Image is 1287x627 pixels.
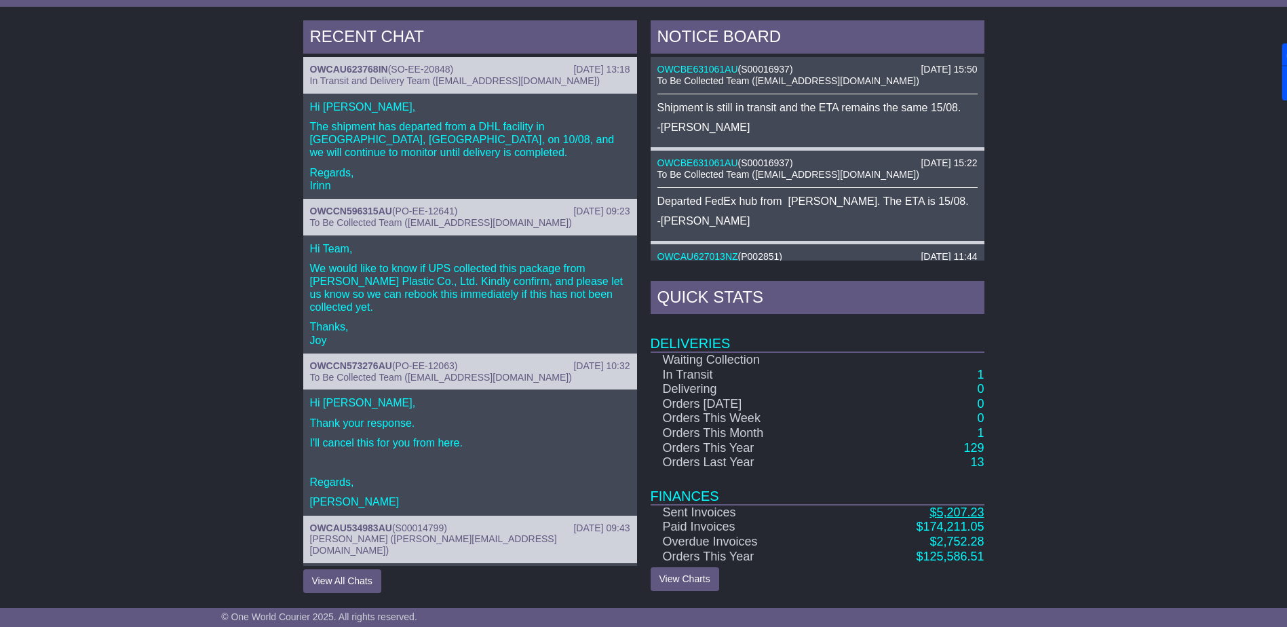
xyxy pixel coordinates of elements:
p: [PERSON_NAME] [310,495,630,508]
span: P002851 [741,251,779,262]
a: $125,586.51 [916,550,984,563]
span: S00014799 [396,522,444,533]
a: 1 [977,426,984,440]
span: To Be Collected Team ([EMAIL_ADDRESS][DOMAIN_NAME]) [310,217,572,228]
p: The shipment has departed from a DHL facility in [GEOGRAPHIC_DATA], [GEOGRAPHIC_DATA], on 10/08, ... [310,120,630,159]
a: OWCAU623768IN [310,64,388,75]
td: In Transit [651,368,846,383]
span: 125,586.51 [923,550,984,563]
a: OWCCN573276AU [310,360,392,371]
div: Quick Stats [651,281,984,318]
span: In Transit and Delivery Team ([EMAIL_ADDRESS][DOMAIN_NAME]) [310,75,600,86]
td: Finances [651,470,984,505]
p: I'll cancel this for you from here. [310,436,630,449]
div: [DATE] 15:50 [921,64,977,75]
p: -[PERSON_NAME] [657,214,978,227]
p: Thank your response. [310,417,630,430]
div: ( ) [657,64,978,75]
span: PO-EE-12063 [396,360,455,371]
a: $2,752.28 [929,535,984,548]
div: ( ) [310,522,630,534]
div: [DATE] 10:32 [573,360,630,372]
div: RECENT CHAT [303,20,637,57]
span: 2,752.28 [936,535,984,548]
a: 0 [977,382,984,396]
a: OWCAU627013NZ [657,251,738,262]
td: Delivering [651,382,846,397]
span: S00016937 [741,157,790,168]
p: Hi [PERSON_NAME], [310,100,630,113]
td: Waiting Collection [651,352,846,368]
p: We would like to know if UPS collected this package from [PERSON_NAME] Plastic Co., Ltd. Kindly c... [310,262,630,314]
a: 0 [977,397,984,411]
td: Orders This Week [651,411,846,426]
td: Orders [DATE] [651,397,846,412]
div: NOTICE BOARD [651,20,984,57]
td: Orders Last Year [651,455,846,470]
span: PO-EE-12641 [396,206,455,216]
p: Hi [PERSON_NAME], [310,396,630,409]
a: $5,207.23 [929,506,984,519]
span: To Be Collected Team ([EMAIL_ADDRESS][DOMAIN_NAME]) [310,372,572,383]
td: Orders This Year [651,441,846,456]
td: Sent Invoices [651,505,846,520]
p: -[PERSON_NAME] [657,121,978,134]
button: View All Chats [303,569,381,593]
td: Orders This Month [651,426,846,441]
a: OWCAU534983AU [310,522,392,533]
div: ( ) [310,206,630,217]
span: To Be Collected Team ([EMAIL_ADDRESS][DOMAIN_NAME]) [657,75,919,86]
p: Departed FedEx hub from [PERSON_NAME]. The ETA is 15/08. [657,195,978,208]
div: ( ) [657,251,978,263]
p: Hi Team, [310,242,630,255]
div: ( ) [657,157,978,169]
a: 129 [963,441,984,455]
span: To Be Collected Team ([EMAIL_ADDRESS][DOMAIN_NAME]) [657,169,919,180]
a: 0 [977,411,984,425]
span: S00016937 [741,64,790,75]
div: [DATE] 09:23 [573,206,630,217]
span: 5,207.23 [936,506,984,519]
td: Orders This Year [651,550,846,565]
p: Thanks, Joy [310,320,630,346]
div: [DATE] 13:18 [573,64,630,75]
p: Regards, Irinn [310,166,630,192]
a: OWCBE631061AU [657,157,738,168]
a: OWCCN596315AU [310,206,392,216]
a: $174,211.05 [916,520,984,533]
td: Deliveries [651,318,984,352]
div: [DATE] 11:44 [921,251,977,263]
div: [DATE] 09:43 [573,522,630,534]
div: ( ) [310,64,630,75]
td: Overdue Invoices [651,535,846,550]
span: SO-EE-20848 [391,64,450,75]
div: ( ) [310,360,630,372]
a: 1 [977,368,984,381]
a: 13 [970,455,984,469]
span: © One World Courier 2025. All rights reserved. [221,611,417,622]
a: View Charts [651,567,719,591]
p: Regards, [310,476,630,489]
span: [PERSON_NAME] ([PERSON_NAME][EMAIL_ADDRESS][DOMAIN_NAME]) [310,533,557,556]
div: [DATE] 15:22 [921,157,977,169]
p: Shipment is still in transit and the ETA remains the same 15/08. [657,101,978,114]
a: OWCBE631061AU [657,64,738,75]
span: 174,211.05 [923,520,984,533]
td: Paid Invoices [651,520,846,535]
